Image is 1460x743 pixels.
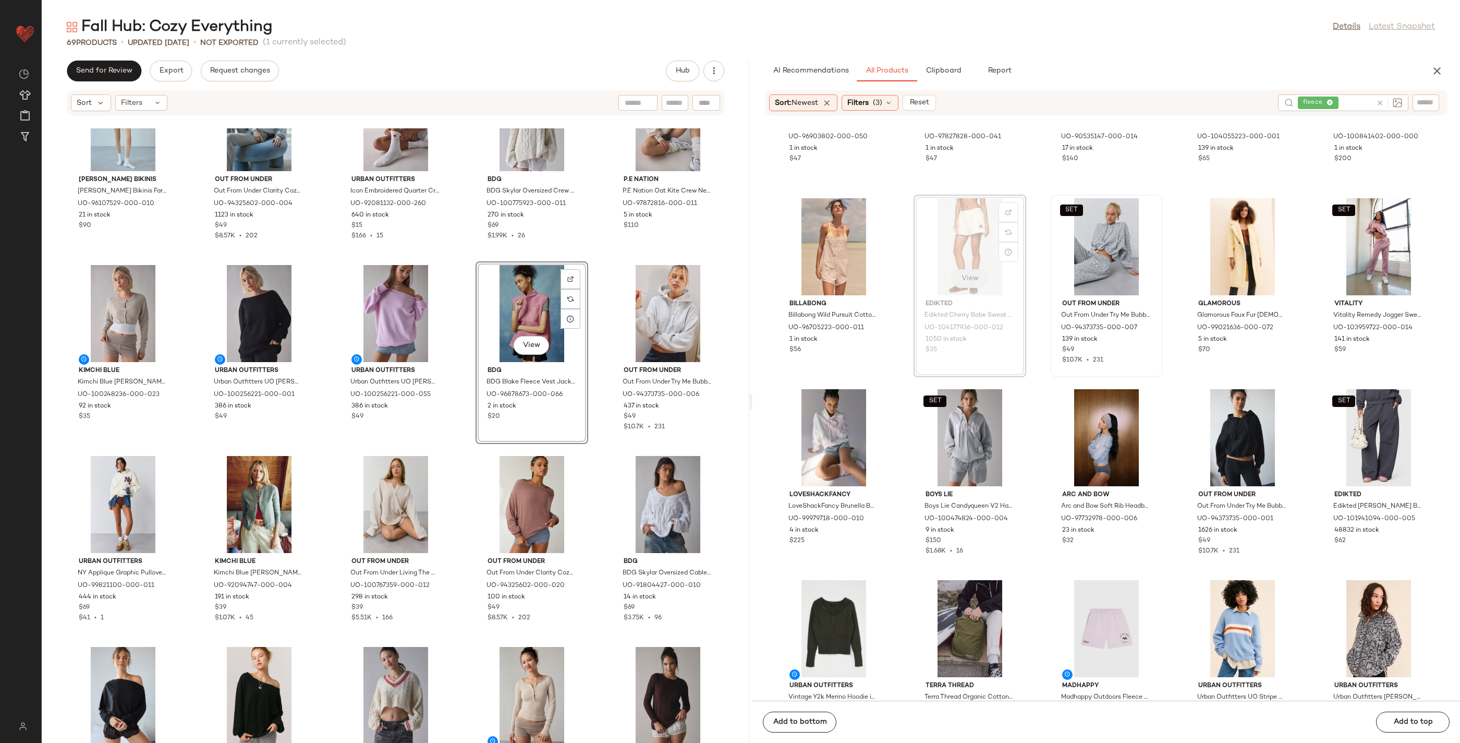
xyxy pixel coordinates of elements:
span: NY Applique Graphic Pullover Hoodie Sweatshirt in Ivory, Women's at Urban Outfitters [78,569,166,578]
span: 17 in stock [1062,144,1093,153]
span: $49 [1198,536,1210,546]
span: UO-92081132-000-260 [350,199,426,209]
span: Newest [792,99,818,107]
div: Products [67,38,117,49]
span: $62 [1334,536,1346,546]
span: Out From Under Try Me Bubble Hoodie Sweatshirt in Light Grey, Women's at Urban Outfitters [623,378,711,387]
span: UO-97732978-000-006 [1061,514,1137,524]
span: 1 in stock [1334,144,1362,153]
img: svg%3e [1284,98,1294,107]
span: $10.7K [624,424,644,430]
span: 202 [518,615,530,621]
span: UO-96107529-000-010 [78,199,154,209]
span: UO-100256221-000-055 [350,390,431,400]
button: View [514,336,549,355]
span: UO-96705223-000-011 [788,323,864,333]
span: 437 in stock [624,402,659,411]
span: • [372,615,382,621]
span: $15 [351,221,362,231]
span: $5.51K [351,615,372,621]
span: Madhappy Outdoors Fleece Short in Pink, Women's at Urban Outfitters [1061,693,1150,702]
span: UO-100256221-000-001 [214,390,295,400]
span: Boys Lie [926,490,1014,500]
img: 96875943_0004_m [1190,580,1295,677]
span: Add to top [1393,718,1432,726]
span: Out From Under Try Me Bubble Hoodie Sweatshirt in Grey Stars, Women's at Urban Outfitters [1061,311,1150,320]
span: Kimchi Blue [79,366,167,376]
span: • [235,233,246,239]
img: svg%3e [1393,98,1402,107]
span: $1.07K [215,615,235,621]
span: 191 in stock [215,593,249,602]
p: Not Exported [200,38,259,49]
img: 81531378_031_m [917,580,1023,677]
span: Send for Review [76,67,132,75]
span: $69 [488,221,498,231]
span: Boys Lie Candyqueen V2 Harley Zip-Up Hoodie Sweatshirt in Grey, Women's at Urban Outfitters [924,502,1013,511]
span: BDG [624,557,712,567]
button: SET [1332,205,1355,216]
span: UO-101941094-000-005 [1333,514,1415,524]
span: • [193,37,196,49]
span: SET [1337,207,1350,214]
button: Add to bottom [763,712,836,733]
span: 1 in stock [789,335,818,344]
span: 100 in stock [488,593,525,602]
span: Urban Outfitters [351,366,440,376]
span: UO-94325602-000-004 [214,199,293,209]
span: UO-94373735-000-006 [623,390,699,400]
span: Terra Thread Organic Cotton Canvas Backpack in Olive at Urban Outfitters [924,693,1013,702]
img: 104753082_032_m [781,580,886,677]
span: $49 [624,412,636,422]
span: Kimchi Blue [PERSON_NAME] in Taupe, Women's at Urban Outfitters [78,378,166,387]
span: UO-97872816-000-011 [623,199,697,209]
span: UO-103959722-000-014 [1333,323,1413,333]
img: 103959722_014_m [1326,198,1431,295]
span: $69 [624,603,635,613]
img: heart_red.DM2ytmEG.svg [15,23,35,44]
span: UO-104177936-000-012 [924,323,1003,333]
span: 298 in stock [351,593,388,602]
img: svg%3e [19,69,29,79]
img: 92094747_004_b [206,456,312,553]
span: Arc and Bow [1062,490,1151,500]
span: BDG Blake Fleece Vest Jacket in Pink, Women's at Urban Outfitters [486,378,575,387]
span: Edikted [PERSON_NAME] Bow Detail Sweatpants in Dark/Gray, Women's at Urban Outfitters [1333,502,1422,511]
span: 1 in stock [926,144,954,153]
span: UO-100248236-000-023 [78,390,160,400]
span: Export [159,67,183,75]
span: Out From Under [1198,490,1287,500]
span: [PERSON_NAME] Bikinis [79,175,167,185]
span: AI Recommendations [773,67,849,75]
span: View [522,341,540,350]
span: Kimchi Blue [PERSON_NAME] in Grey, Women's at Urban Outfitters [214,569,302,578]
span: $35 [79,412,90,422]
span: SET [1065,207,1078,214]
button: Hub [666,61,699,81]
button: Reset [903,95,936,111]
a: Details [1333,21,1360,33]
span: Vitality Remedy Jogger Sweatpant in Washed, Women's at Urban Outfitters [1333,311,1422,320]
img: 67315580_0004_m [1326,580,1431,677]
span: (3) [873,98,882,109]
img: svg%3e [567,296,574,302]
span: Edikted Cherry Babe Sweat Shorts in Cream, Women's at Urban Outfitters [924,311,1013,320]
img: 94373735_006_b [615,265,721,362]
span: BDG Skylar Oversized Crew Neck Cable Knit Sweater in Ivory, Women's at Urban Outfitters [486,187,575,196]
span: Urban Outfitters [1198,681,1287,691]
span: UO-100775923-000-011 [486,199,566,209]
span: 23 in stock [1062,526,1094,535]
div: Fall Hub: Cozy Everything [67,17,273,38]
span: UO-91804427-000-010 [623,581,701,591]
span: $150 [926,536,941,546]
span: • [121,37,124,49]
span: 4 in stock [789,526,819,535]
span: Report [988,67,1012,75]
span: UO-94373735-000-001 [1197,514,1273,524]
span: Glamorous [1198,299,1287,309]
span: Billabong [789,299,878,309]
span: UO-100474824-000-004 [924,514,1008,524]
span: $39 [351,603,363,613]
span: Out From Under Living The Dream Waffle Knit Long Sleeve Henley Tee in Cream, Women's at Urban Out... [350,569,439,578]
span: Out From Under [351,557,440,567]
